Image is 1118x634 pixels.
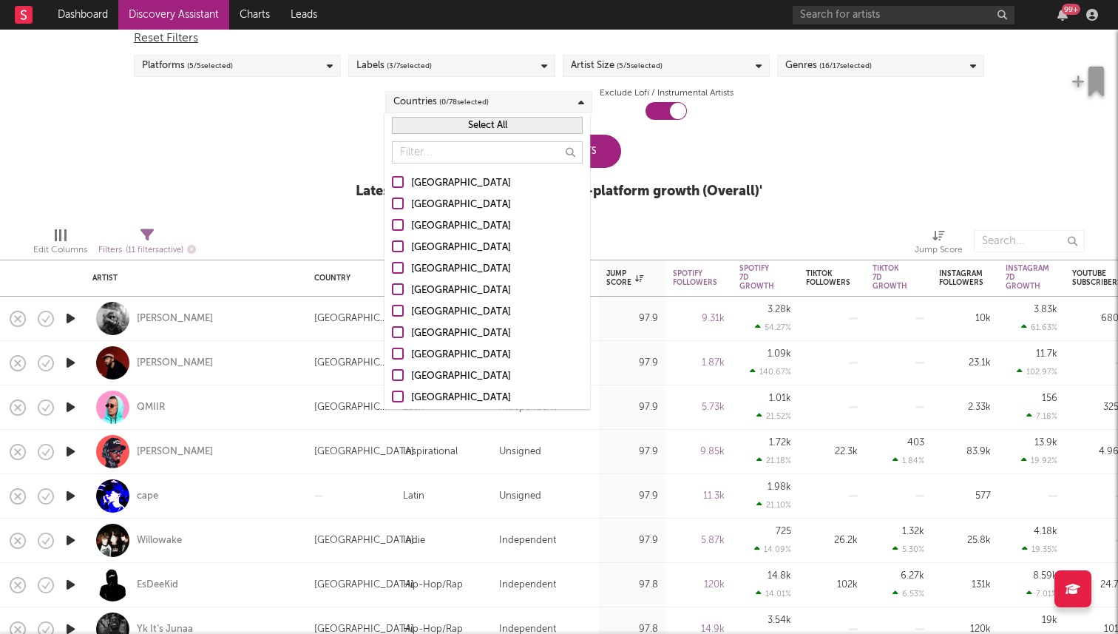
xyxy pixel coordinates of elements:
[756,456,791,465] div: 21.18 %
[1033,571,1057,581] div: 8.59k
[756,589,791,598] div: 14.01 %
[673,269,717,287] div: Spotify Followers
[606,399,658,417] div: 97.9
[98,223,196,266] div: Filters(11 filters active)
[892,544,924,554] div: 5.30 %
[137,312,213,326] a: [PERSON_NAME]
[1057,9,1068,21] button: 99+
[571,57,663,75] div: Artist Size
[673,532,725,550] div: 5.87k
[939,399,991,417] div: 2.33k
[606,310,658,328] div: 97.9
[606,532,658,550] div: 97.9
[939,269,983,287] div: Instagram Followers
[411,282,583,300] div: [GEOGRAPHIC_DATA]
[392,141,583,163] input: Filter...
[756,411,791,421] div: 21.52 %
[187,57,233,75] span: ( 5 / 5 selected)
[617,57,663,75] span: ( 5 / 5 selected)
[499,488,541,505] div: Unsigned
[142,57,233,75] div: Platforms
[785,57,872,75] div: Genres
[1026,411,1057,421] div: 7.18 %
[819,57,872,75] span: ( 16 / 17 selected)
[1006,264,1049,291] div: Instagram 7D Growth
[755,323,791,332] div: 54.27 %
[411,260,583,278] div: [GEOGRAPHIC_DATA]
[403,443,458,461] div: Inspirational
[673,488,725,505] div: 11.3k
[137,445,213,459] a: [PERSON_NAME]
[387,57,432,75] span: ( 3 / 7 selected)
[314,310,388,328] div: [GEOGRAPHIC_DATA]
[403,532,425,550] div: Indie
[673,399,725,417] div: 5.73k
[137,401,165,414] a: QMIIR
[137,490,158,503] div: cape
[1034,305,1057,314] div: 3.83k
[768,571,791,581] div: 14.8k
[750,367,791,377] div: 140.67 %
[403,488,424,505] div: Latin
[806,269,850,287] div: Tiktok Followers
[411,196,583,214] div: [GEOGRAPHIC_DATA]
[873,264,907,291] div: Tiktok 7D Growth
[314,576,414,594] div: [GEOGRAPHIC_DATA]
[356,57,432,75] div: Labels
[1021,456,1057,465] div: 19.92 %
[776,527,791,536] div: 725
[806,576,858,594] div: 102k
[600,84,734,102] label: Exclude Lofi / Instrumental Artists
[411,389,583,407] div: [GEOGRAPHIC_DATA]
[392,117,583,134] button: Select All
[939,354,991,372] div: 23.1k
[411,368,583,385] div: [GEOGRAPHIC_DATA]
[403,576,463,594] div: Hip-Hop/Rap
[137,357,213,370] a: [PERSON_NAME]
[137,534,182,547] a: Willowake
[902,527,924,536] div: 1.32k
[1021,323,1057,332] div: 61.63 %
[439,93,489,111] span: ( 0 / 78 selected)
[768,349,791,359] div: 1.09k
[1017,367,1057,377] div: 102.97 %
[33,223,87,266] div: Edit Columns
[411,346,583,364] div: [GEOGRAPHIC_DATA]
[754,544,791,554] div: 14.09 %
[606,443,658,461] div: 97.9
[356,183,762,200] div: Latest Results for Your Search ' Cross-platform growth (Overall) '
[768,616,791,625] div: 3.54k
[939,532,991,550] div: 25.8k
[314,354,388,372] div: [GEOGRAPHIC_DATA]
[92,274,292,283] div: Artist
[134,30,984,47] div: Reset Filters
[673,576,725,594] div: 120k
[939,576,991,594] div: 131k
[806,443,858,461] div: 22.3k
[314,443,414,461] div: [GEOGRAPHIC_DATA]
[1022,544,1057,554] div: 19.35 %
[314,274,381,283] div: Country
[393,93,489,111] div: Countries
[314,532,414,550] div: [GEOGRAPHIC_DATA]
[33,241,87,259] div: Edit Columns
[411,325,583,343] div: [GEOGRAPHIC_DATA]
[974,230,1085,252] input: Search...
[314,399,388,417] div: [GEOGRAPHIC_DATA]
[1026,589,1057,598] div: 7.01 %
[901,571,924,581] div: 6.27k
[1034,438,1057,448] div: 13.9k
[939,310,991,328] div: 10k
[137,579,178,592] a: EsDeeKid
[756,500,791,510] div: 21.10 %
[411,175,583,192] div: [GEOGRAPHIC_DATA]
[126,246,183,254] span: ( 11 filters active)
[1036,349,1057,359] div: 11.7k
[768,482,791,492] div: 1.98k
[793,6,1014,24] input: Search for artists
